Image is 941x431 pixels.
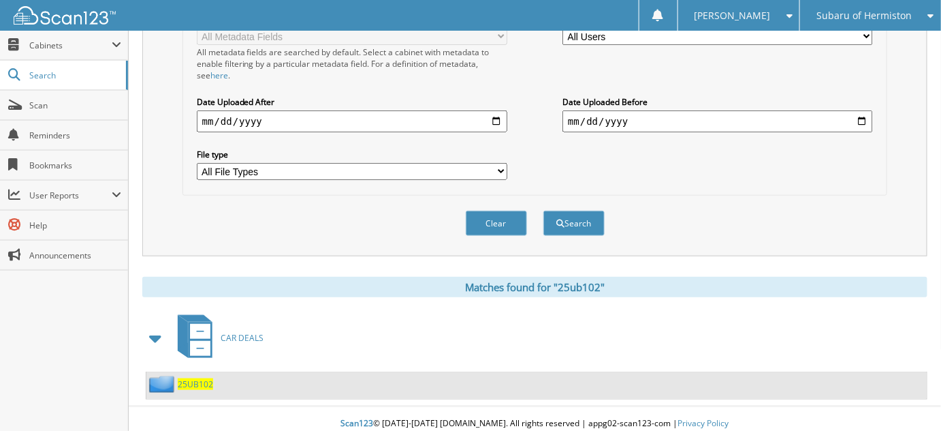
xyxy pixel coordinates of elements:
[816,12,912,20] span: Subaru of Hermiston
[197,149,507,160] label: File type
[543,211,605,236] button: Search
[14,6,116,25] img: scan123-logo-white.svg
[29,100,121,111] span: Scan
[149,376,178,393] img: folder2.png
[170,311,264,365] a: CAR DEALS
[221,332,264,344] span: CAR DEALS
[466,211,527,236] button: Clear
[197,110,507,132] input: start
[873,366,941,431] iframe: Chat Widget
[562,110,873,132] input: end
[29,130,121,141] span: Reminders
[142,277,927,297] div: Matches found for "25ub102"
[562,96,873,108] label: Date Uploaded Before
[29,160,121,171] span: Bookmarks
[197,46,507,81] div: All metadata fields are searched by default. Select a cabinet with metadata to enable filtering b...
[197,96,507,108] label: Date Uploaded After
[341,417,374,429] span: Scan123
[178,378,213,390] a: 25UB102
[695,12,771,20] span: [PERSON_NAME]
[210,70,228,81] a: here
[29,250,121,261] span: Announcements
[29,190,112,201] span: User Reports
[29,220,121,231] span: Help
[29,70,119,81] span: Search
[29,40,112,51] span: Cabinets
[678,417,729,429] a: Privacy Policy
